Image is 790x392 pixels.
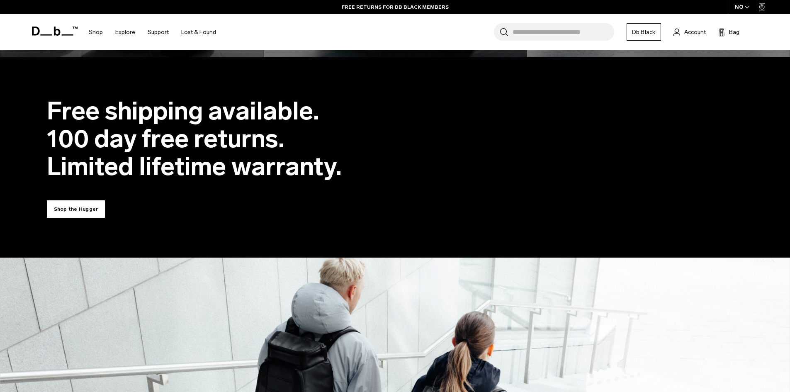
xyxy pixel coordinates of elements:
a: FREE RETURNS FOR DB BLACK MEMBERS [342,3,449,11]
a: Db Black [627,23,661,41]
a: Support [148,17,169,47]
a: Shop [89,17,103,47]
div: Free shipping available. 100 day free returns. Limited lifetime warranty. [47,97,420,180]
span: Account [684,28,706,37]
a: Account [673,27,706,37]
span: Bag [729,28,739,37]
a: Explore [115,17,135,47]
nav: Main Navigation [83,14,222,50]
a: Shop the Hugger [47,200,105,218]
a: Lost & Found [181,17,216,47]
button: Bag [718,27,739,37]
